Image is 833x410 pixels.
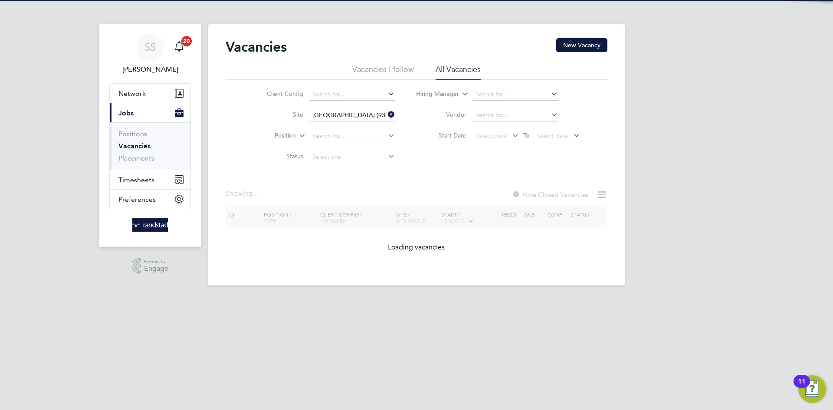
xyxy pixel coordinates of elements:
button: Jobs [110,103,190,122]
span: SS [144,41,156,52]
a: Vacancies [118,142,151,150]
img: randstad-logo-retina.png [132,218,168,232]
button: Network [110,84,190,103]
span: 20 [181,36,192,46]
button: New Vacancy [556,38,607,52]
div: 11 [798,381,806,393]
label: Hiring Manager [409,90,459,98]
button: Open Resource Center, 11 new notifications [798,375,826,403]
span: ... [253,189,258,198]
input: Search for... [309,130,395,142]
a: SS[PERSON_NAME] [109,33,191,75]
label: Status [253,152,303,160]
li: Vacancies I follow [352,64,414,80]
span: Shaye Stoneham [109,64,191,75]
label: Hide Closed Vacancies [512,190,588,199]
label: Client Config [253,90,303,98]
input: Search for... [472,89,558,101]
span: Jobs [118,109,134,117]
input: Search for... [309,89,395,101]
button: Timesheets [110,170,190,189]
span: Select date [476,132,507,140]
a: Powered byEngage [132,258,169,274]
span: To [521,130,532,141]
span: Preferences [118,195,156,203]
label: Position [246,131,296,140]
li: All Vacancies [436,64,481,80]
a: Placements [118,154,154,162]
span: Network [118,89,146,98]
span: Timesheets [118,176,154,184]
label: Vendor [416,111,466,118]
div: Showing [226,189,259,198]
span: Powered by [144,258,168,265]
input: Select one [309,151,395,163]
label: Site [253,111,303,118]
a: Positions [118,130,147,138]
label: Start Date [416,131,466,139]
h2: Vacancies [226,38,287,56]
input: Search for... [472,109,558,121]
input: Search for... [309,109,395,121]
a: Go to home page [109,218,191,232]
span: Engage [144,265,168,272]
a: 20 [171,33,188,61]
button: Preferences [110,190,190,209]
div: Jobs [110,122,190,170]
span: Select date [537,132,568,140]
nav: Main navigation [99,24,201,247]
